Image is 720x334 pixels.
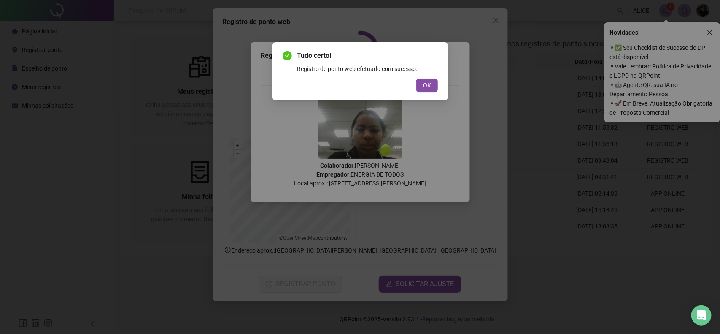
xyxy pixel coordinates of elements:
[283,51,292,60] span: check-circle
[423,81,431,90] span: OK
[416,79,438,92] button: OK
[297,64,438,73] div: Registro de ponto web efetuado com sucesso.
[297,51,438,61] span: Tudo certo!
[691,305,712,326] div: Open Intercom Messenger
